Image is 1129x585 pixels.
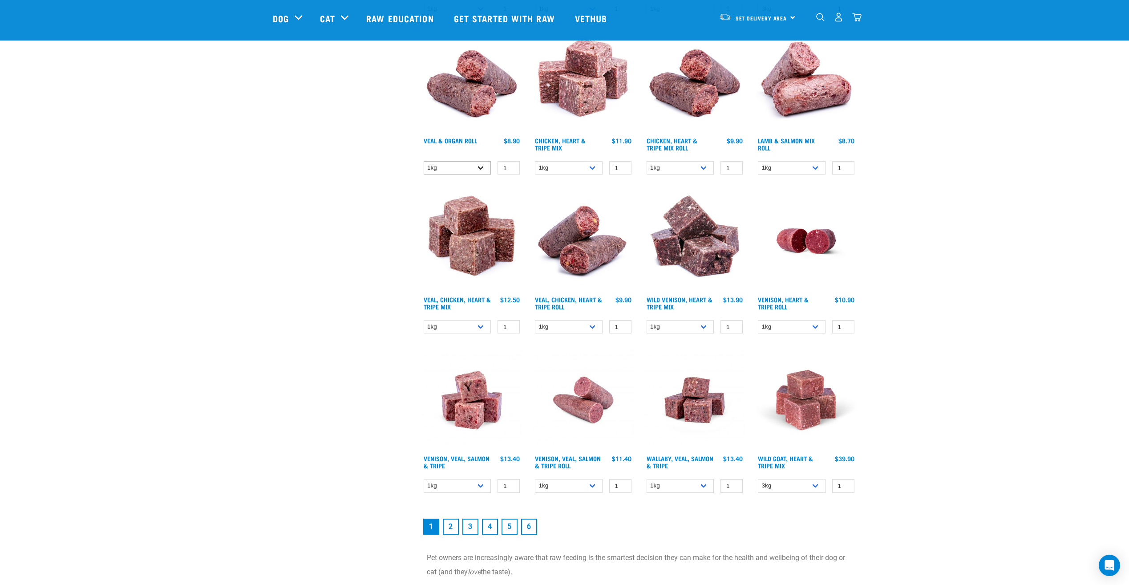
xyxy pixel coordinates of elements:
img: Venison Veal Salmon Tripe 1651 [533,349,634,451]
input: 1 [609,479,631,493]
nav: pagination [421,517,857,536]
a: Wild Venison, Heart & Tripe Mix [647,298,712,308]
a: Goto page 5 [502,519,518,535]
input: 1 [498,320,520,334]
div: $8.70 [838,137,854,144]
a: Veal & Organ Roll [424,139,477,142]
img: van-moving.png [719,13,731,21]
img: 1263 Chicken Organ Roll 02 [533,191,634,292]
a: Veal, Chicken, Heart & Tripe Mix [424,298,491,308]
input: 1 [720,479,743,493]
a: Venison, Veal, Salmon & Tripe [424,457,490,467]
input: 1 [609,161,631,175]
a: Venison, Veal, Salmon & Tripe Roll [535,457,601,467]
a: Goto page 2 [443,519,459,535]
img: Wallaby Veal Salmon Tripe 1642 [644,349,745,451]
div: $9.90 [727,137,743,144]
a: Lamb & Salmon Mix Roll [758,139,815,149]
a: Vethub [566,0,619,36]
a: Wild Goat, Heart & Tripe Mix [758,457,813,467]
div: $10.90 [835,296,854,303]
div: Open Intercom Messenger [1099,555,1120,576]
img: Raw Essentials Venison Heart & Tripe Hypoallergenic Raw Pet Food Bulk Roll Unwrapped [756,191,857,292]
img: Veal Organ Mix Roll 01 [421,32,522,133]
input: 1 [832,320,854,334]
span: Set Delivery Area [736,16,787,20]
div: $9.90 [615,296,631,303]
img: 1062 Chicken Heart Tripe Mix 01 [533,32,634,133]
div: $13.40 [500,455,520,462]
img: 1261 Lamb Salmon Roll 01 [756,32,857,133]
a: Goto page 4 [482,519,498,535]
div: $13.40 [723,455,743,462]
a: Veal, Chicken, Heart & Tripe Roll [535,298,602,308]
a: Goto page 3 [462,519,478,535]
input: 1 [720,161,743,175]
p: Pet owners are increasingly aware that raw feeding is the smartest decision they can make for the... [427,551,851,579]
a: Venison, Heart & Tripe Roll [758,298,809,308]
input: 1 [720,320,743,334]
a: Goto page 6 [521,519,537,535]
a: Dog [273,12,289,25]
a: Get started with Raw [445,0,566,36]
div: $39.90 [835,455,854,462]
input: 1 [832,479,854,493]
a: Page 1 [423,519,439,535]
div: $13.90 [723,296,743,303]
img: 1171 Venison Heart Tripe Mix 01 [644,191,745,292]
input: 1 [498,479,520,493]
input: 1 [832,161,854,175]
img: user.png [834,12,843,22]
img: Venison Veal Salmon Tripe 1621 [421,349,522,451]
input: 1 [498,161,520,175]
input: 1 [609,320,631,334]
img: home-icon@2x.png [852,12,862,22]
img: Chicken Heart Tripe Roll 01 [644,32,745,133]
img: Goat Heart Tripe 8451 [756,349,857,451]
img: home-icon-1@2x.png [816,13,825,21]
a: Wallaby, Veal, Salmon & Tripe [647,457,713,467]
div: $11.40 [612,455,631,462]
em: love [468,568,481,576]
img: Veal Chicken Heart Tripe Mix 01 [421,191,522,292]
div: $12.50 [500,296,520,303]
div: $8.90 [504,137,520,144]
a: Chicken, Heart & Tripe Mix Roll [647,139,697,149]
a: Raw Education [357,0,445,36]
div: $11.90 [612,137,631,144]
a: Chicken, Heart & Tripe Mix [535,139,586,149]
a: Cat [320,12,335,25]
